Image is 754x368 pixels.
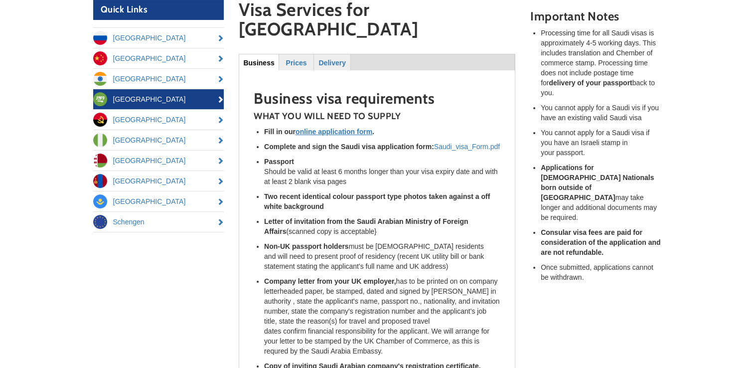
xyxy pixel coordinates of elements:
a: [GEOGRAPHIC_DATA] [93,110,224,130]
li: Processing time for all Saudi visas is approximately 4-5 working days. This includes translation ... [541,28,661,98]
li: must be [DEMOGRAPHIC_DATA] residents and will need to present proof of residency (recent UK utili... [264,241,500,271]
a: Schengen [93,212,224,232]
a: [GEOGRAPHIC_DATA] [93,130,224,150]
li: You cannot apply for a Saudi vis if you have an existing valid Saudi visa [541,103,661,123]
strong: Fill in our . [264,128,374,136]
a: [GEOGRAPHIC_DATA] [93,28,224,48]
a: Prices [280,54,313,70]
li: (scanned copy is acceptable} [264,216,500,236]
strong: Passport [264,158,294,166]
a: [GEOGRAPHIC_DATA] [93,171,224,191]
a: Delivery [314,54,350,70]
h2: Business visa requirements [254,90,500,107]
strong: Consular visa fees are paid for consideration of the application and are not refundable. [541,228,660,256]
a: [GEOGRAPHIC_DATA] [93,151,224,171]
strong: Non-UK passport holders [264,242,349,250]
strong: Applications for [DEMOGRAPHIC_DATA] Nationals born outside of [GEOGRAPHIC_DATA] [541,164,654,201]
strong: Business [243,59,274,67]
a: [GEOGRAPHIC_DATA] [93,48,224,68]
strong: Important Notes [530,9,619,23]
a: Business [239,54,279,70]
li: You cannot apply for a Saudi visa if you have an Israeli stamp in your passport. [541,128,661,158]
strong: Letter of invitation from the Saudi Arabian Ministry of Foreign Affairs [264,217,468,235]
li: may take longer and additional documents may be required. [541,163,661,222]
li: Should be valid at least 6 months longer than your visa expiry date and with at least 2 blank vis... [264,157,500,186]
h4: WHAT YOU WILL NEED TO SUPPLY [254,112,500,122]
a: [GEOGRAPHIC_DATA] [93,69,224,89]
a: online application form [296,128,372,136]
li: Once submitted, applications cannot be withdrawn. [541,262,661,282]
strong: Company letter from your UK employer, [264,277,396,285]
strong: Delivery [318,59,345,67]
a: Saudi_visa_Form.pdf [434,143,500,151]
strong: Prices [286,59,307,67]
a: [GEOGRAPHIC_DATA] [93,89,224,109]
a: [GEOGRAPHIC_DATA] [93,191,224,211]
strong: Two recent identical colour passport type photos taken against a off white background [264,192,490,210]
li: has to be printed on on company letterheaded paper, be stamped, dated and signed by [PERSON_NAME]... [264,276,500,356]
strong: delivery of your passport [549,79,632,87]
strong: Complete and sign the Saudi visa application form: [264,143,434,151]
